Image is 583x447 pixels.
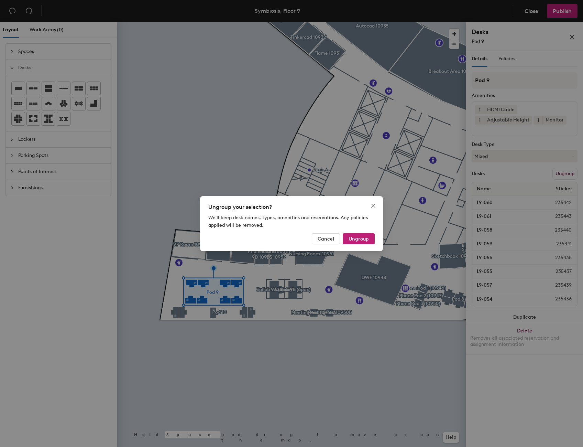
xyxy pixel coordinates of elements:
span: Ungroup [349,236,369,242]
div: Ungroup your selection? [208,203,375,211]
button: Ungroup [343,233,375,244]
span: We'll keep desk names, types, amenities and reservations. Any policies applied will be removed. [208,215,368,228]
span: Close [368,203,379,209]
button: Close [368,200,379,211]
span: close [371,203,376,209]
button: Cancel [312,233,340,244]
span: Cancel [318,236,334,242]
